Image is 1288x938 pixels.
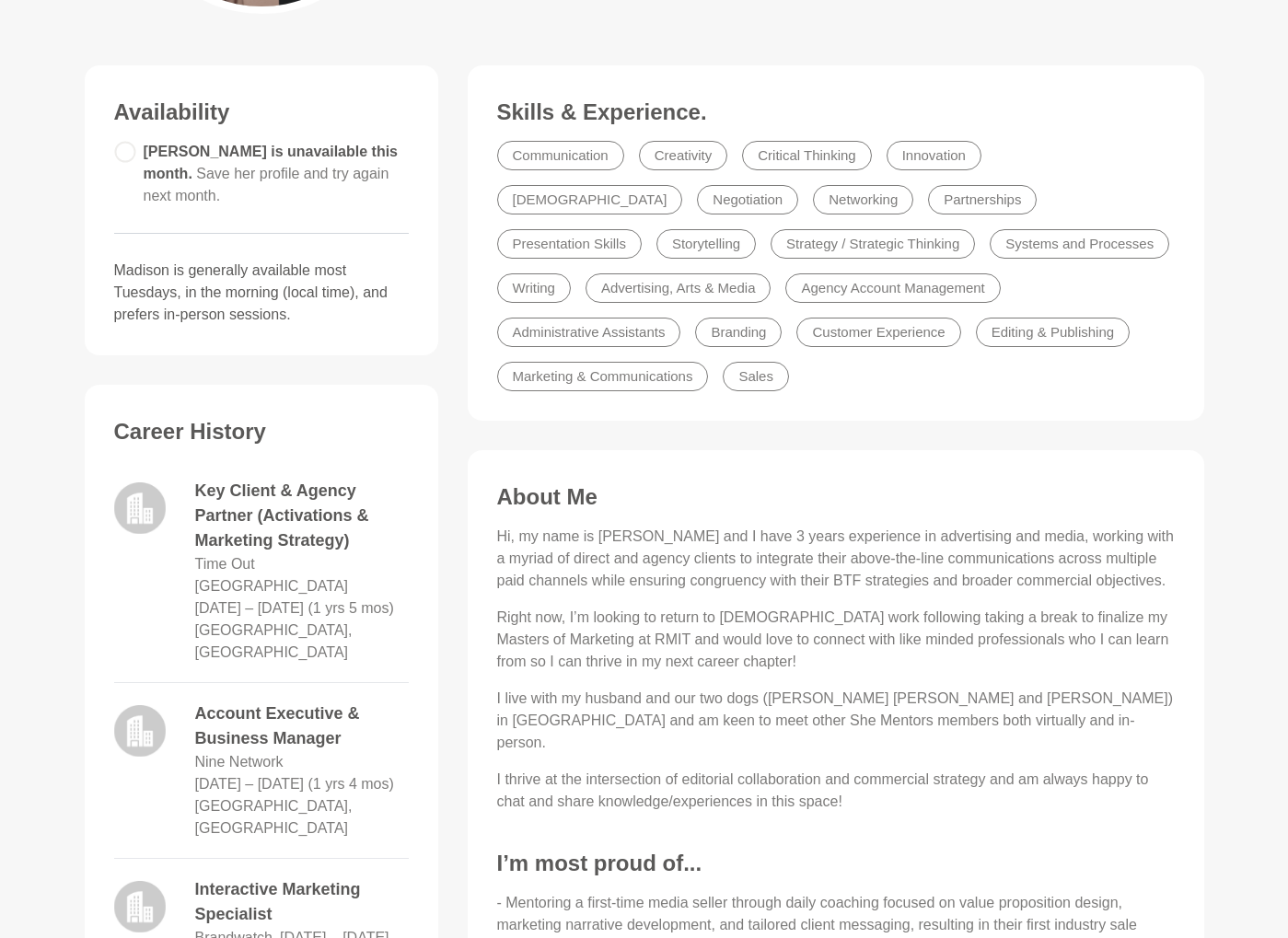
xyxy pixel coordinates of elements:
h3: About Me [497,483,1175,511]
p: I thrive at the intersection of editorial collaboration and commercial strategy and am always hap... [497,769,1175,813]
h3: Career History [114,418,409,446]
dd: Key Client & Agency Partner (Activations & Marketing Strategy) [195,479,409,553]
dd: Account Executive & Business Manager [195,701,409,751]
img: logo [114,705,166,757]
dd: March 2024 – August 2025 (1 yrs 5 mos) [195,597,394,620]
dd: Nine Network [195,751,284,773]
span: Save her profile and try again next month. [144,166,389,203]
time: [DATE] – [DATE] (1 yrs 5 mos) [195,600,394,616]
dd: Interactive Marketing Specialist [195,877,409,927]
h3: Availability [114,98,409,126]
p: Right now, I’m looking to return to [DEMOGRAPHIC_DATA] work following taking a break to finalize ... [497,607,1175,673]
time: [DATE] – [DATE] (1 yrs 4 mos) [195,776,394,792]
p: Hi, my name is [PERSON_NAME] and I have 3 years experience in advertising and media, working with... [497,526,1175,592]
h3: I’m most proud of... [497,850,1175,877]
img: logo [114,482,166,534]
dd: [GEOGRAPHIC_DATA], [GEOGRAPHIC_DATA] [195,620,409,664]
dd: Time Out [GEOGRAPHIC_DATA] [195,553,409,597]
dd: [GEOGRAPHIC_DATA], [GEOGRAPHIC_DATA] [195,795,409,840]
p: I live with my husband and our two dogs ([PERSON_NAME] [PERSON_NAME] and [PERSON_NAME]) in [GEOGR... [497,688,1175,754]
dd: November 2022 – March 2024 (1 yrs 4 mos) [195,773,394,795]
h3: Skills & Experience. [497,98,1175,126]
img: logo [114,881,166,932]
span: [PERSON_NAME] is unavailable this month. [144,144,399,203]
p: Madison is generally available most Tuesdays, in the morning (local time), and prefers in-person ... [114,260,409,326]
